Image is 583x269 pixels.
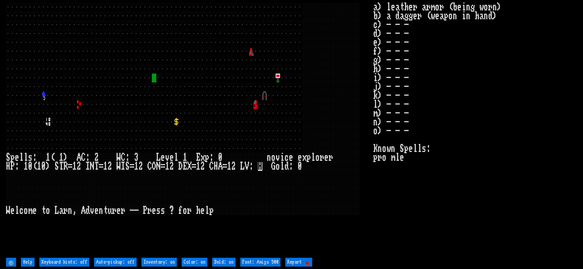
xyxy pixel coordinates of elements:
div: V [245,162,249,171]
div: - [130,206,134,215]
div: 1 [227,162,231,171]
div: H [214,162,218,171]
div: e [33,206,37,215]
div: W [6,206,10,215]
div: n [267,153,271,162]
div: 1 [165,162,170,171]
div: x [200,153,205,162]
div: e [298,153,302,162]
div: c [284,153,289,162]
div: W [117,153,121,162]
div: e [10,206,15,215]
div: R [63,162,68,171]
div: p [205,153,209,162]
div: p [10,153,15,162]
div: 1 [103,162,108,171]
div: l [311,153,315,162]
div: u [108,206,112,215]
div: e [170,153,174,162]
div: 0 [218,153,223,162]
div: A [218,162,223,171]
div: 1 [46,153,50,162]
div: e [117,206,121,215]
div: 1 [24,162,28,171]
div: p [307,153,311,162]
div: s [156,206,161,215]
div: t [41,206,46,215]
div: = [223,162,227,171]
input: Help [21,258,35,267]
div: l [205,206,209,215]
div: ( [50,153,55,162]
div: ) [46,162,50,171]
div: L [240,162,245,171]
div: 2 [94,153,99,162]
div: a [59,206,63,215]
div: O [152,162,156,171]
div: r [329,153,333,162]
div: = [192,162,196,171]
div: 1 [59,153,63,162]
div: 1 [37,162,41,171]
div: e [15,153,19,162]
div: l [280,162,284,171]
div: o [24,206,28,215]
div: e [289,153,293,162]
div: l [15,206,19,215]
div: r [320,153,324,162]
div: n [68,206,72,215]
div: - [134,206,139,215]
div: ) [63,153,68,162]
div: : [15,162,19,171]
div: 2 [231,162,236,171]
div: S [125,162,130,171]
div: l [19,153,24,162]
div: r [121,206,125,215]
div: v [276,153,280,162]
div: i [280,153,284,162]
div: : [33,153,37,162]
div: A [81,206,86,215]
div: 1 [196,162,200,171]
input: Keyboard hints: off [39,258,89,267]
div: E [196,153,200,162]
div: d [86,206,90,215]
div: s [161,206,165,215]
div: 2 [200,162,205,171]
div: I [121,162,125,171]
div: : [86,153,90,162]
div: : [289,162,293,171]
div: r [187,206,192,215]
div: r [112,206,117,215]
div: T [59,162,63,171]
input: Inventory: on [141,258,177,267]
div: e [94,206,99,215]
div: S [55,162,59,171]
div: m [28,206,33,215]
div: = [130,162,134,171]
input: Font: Amiga 500 [240,258,280,267]
div: e [152,206,156,215]
div: : [209,153,214,162]
input: Auto-pickup: off [94,258,137,267]
div: t [103,206,108,215]
div: H [6,162,10,171]
div: 0 [28,162,33,171]
input: Report 🐞 [285,258,312,267]
div: , [72,206,77,215]
div: N [90,162,94,171]
div: G [271,162,276,171]
div: A [77,153,81,162]
div: l [174,153,178,162]
div: x [302,153,307,162]
div: X [187,162,192,171]
div: o [276,162,280,171]
div: : [249,162,254,171]
div: L [55,206,59,215]
div: D [178,162,183,171]
mark: H [258,162,262,171]
div: 3 [134,153,139,162]
div: 0 [298,162,302,171]
div: d [284,162,289,171]
div: v [90,206,94,215]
